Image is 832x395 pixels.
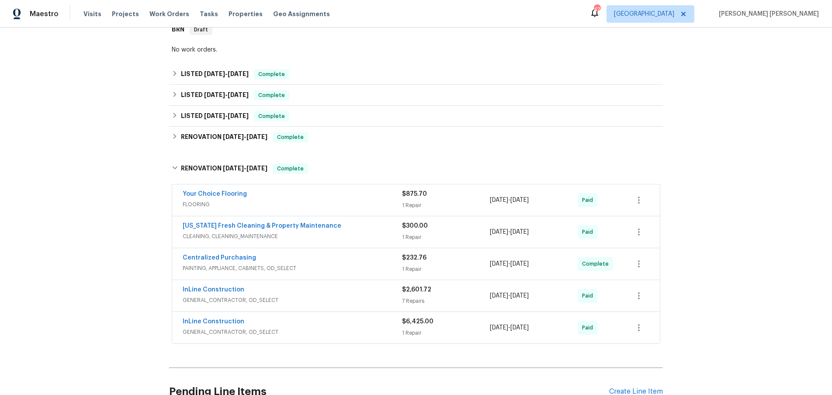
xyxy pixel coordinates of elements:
[510,325,529,331] span: [DATE]
[183,328,402,336] span: GENERAL_CONTRACTOR, OD_SELECT
[490,293,508,299] span: [DATE]
[402,297,490,305] div: 7 Repairs
[183,191,247,197] a: Your Choice Flooring
[715,10,819,18] span: [PERSON_NAME] [PERSON_NAME]
[274,164,307,173] span: Complete
[490,229,508,235] span: [DATE]
[582,323,596,332] span: Paid
[246,134,267,140] span: [DATE]
[273,10,330,18] span: Geo Assignments
[510,261,529,267] span: [DATE]
[204,92,249,98] span: -
[169,127,663,148] div: RENOVATION [DATE]-[DATE]Complete
[223,165,267,171] span: -
[490,196,529,204] span: -
[229,10,263,18] span: Properties
[228,71,249,77] span: [DATE]
[181,111,249,121] h6: LISTED
[490,323,529,332] span: -
[255,112,288,121] span: Complete
[169,85,663,106] div: LISTED [DATE]-[DATE]Complete
[204,113,249,119] span: -
[183,264,402,273] span: PAINTING, APPLIANCE, CABINETS, OD_SELECT
[169,155,663,183] div: RENOVATION [DATE]-[DATE]Complete
[204,71,225,77] span: [DATE]
[274,133,307,142] span: Complete
[402,201,490,210] div: 1 Repair
[402,191,427,197] span: $875.70
[191,25,211,34] span: Draft
[402,233,490,242] div: 1 Repair
[169,16,663,44] div: BRN Draft
[228,92,249,98] span: [DATE]
[228,113,249,119] span: [DATE]
[204,71,249,77] span: -
[490,260,529,268] span: -
[402,265,490,274] div: 1 Repair
[614,10,674,18] span: [GEOGRAPHIC_DATA]
[510,197,529,203] span: [DATE]
[246,165,267,171] span: [DATE]
[181,163,267,174] h6: RENOVATION
[582,196,596,204] span: Paid
[223,134,244,140] span: [DATE]
[181,90,249,100] h6: LISTED
[490,228,529,236] span: -
[204,113,225,119] span: [DATE]
[223,134,267,140] span: -
[510,229,529,235] span: [DATE]
[172,45,660,54] div: No work orders.
[183,255,256,261] a: Centralized Purchasing
[510,293,529,299] span: [DATE]
[183,319,244,325] a: InLine Construction
[582,228,596,236] span: Paid
[200,11,218,17] span: Tasks
[169,106,663,127] div: LISTED [DATE]-[DATE]Complete
[402,255,426,261] span: $232.76
[255,91,288,100] span: Complete
[255,70,288,79] span: Complete
[149,10,189,18] span: Work Orders
[490,261,508,267] span: [DATE]
[183,296,402,305] span: GENERAL_CONTRACTOR, OD_SELECT
[83,10,101,18] span: Visits
[490,197,508,203] span: [DATE]
[402,329,490,337] div: 1 Repair
[183,200,402,209] span: FLOORING
[181,132,267,142] h6: RENOVATION
[490,325,508,331] span: [DATE]
[582,260,612,268] span: Complete
[30,10,59,18] span: Maestro
[582,291,596,300] span: Paid
[223,165,244,171] span: [DATE]
[490,291,529,300] span: -
[402,287,431,293] span: $2,601.72
[183,223,341,229] a: [US_STATE] Fresh Cleaning & Property Maintenance
[169,64,663,85] div: LISTED [DATE]-[DATE]Complete
[181,69,249,80] h6: LISTED
[112,10,139,18] span: Projects
[402,319,433,325] span: $6,425.00
[183,232,402,241] span: CLEANING, CLEANING_MAINTENANCE
[172,24,184,35] h6: BRN
[183,287,244,293] a: InLine Construction
[204,92,225,98] span: [DATE]
[594,5,600,14] div: 47
[402,223,428,229] span: $300.00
